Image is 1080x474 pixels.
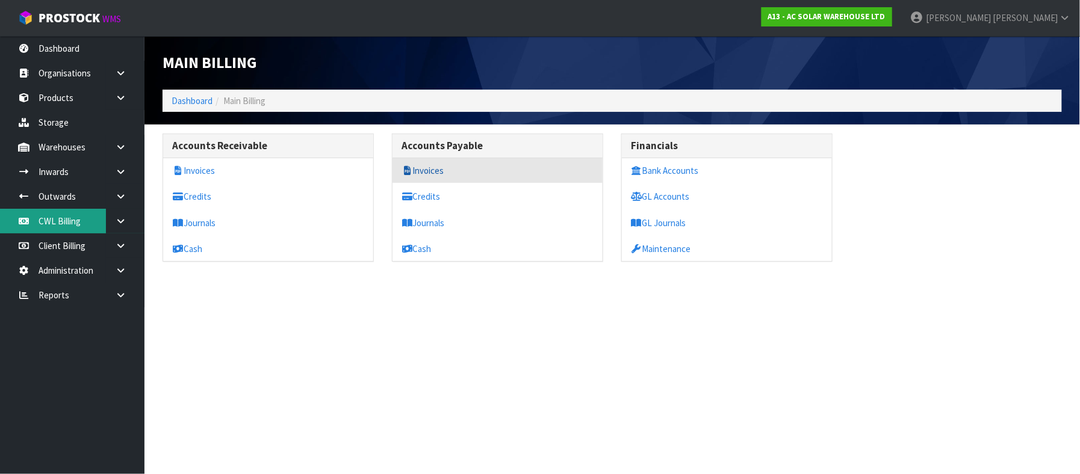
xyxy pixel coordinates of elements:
[172,140,364,152] h3: Accounts Receivable
[39,10,100,26] span: ProStock
[622,236,832,261] a: Maintenance
[393,158,603,183] a: Invoices
[762,7,892,26] a: A13 - AC SOLAR WAREHOUSE LTD
[393,236,603,261] a: Cash
[163,158,373,183] a: Invoices
[768,11,886,22] strong: A13 - AC SOLAR WAREHOUSE LTD
[163,52,257,72] span: Main Billing
[163,236,373,261] a: Cash
[926,12,991,23] span: [PERSON_NAME]
[622,184,832,209] a: GL Accounts
[393,184,603,209] a: Credits
[163,184,373,209] a: Credits
[172,95,213,106] a: Dashboard
[622,211,832,235] a: GL Journals
[18,10,33,25] img: cube-alt.png
[402,140,594,152] h3: Accounts Payable
[102,13,121,25] small: WMS
[163,211,373,235] a: Journals
[393,211,603,235] a: Journals
[993,12,1058,23] span: [PERSON_NAME]
[622,158,832,183] a: Bank Accounts
[631,140,823,152] h3: Financials
[223,95,265,106] span: Main Billing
